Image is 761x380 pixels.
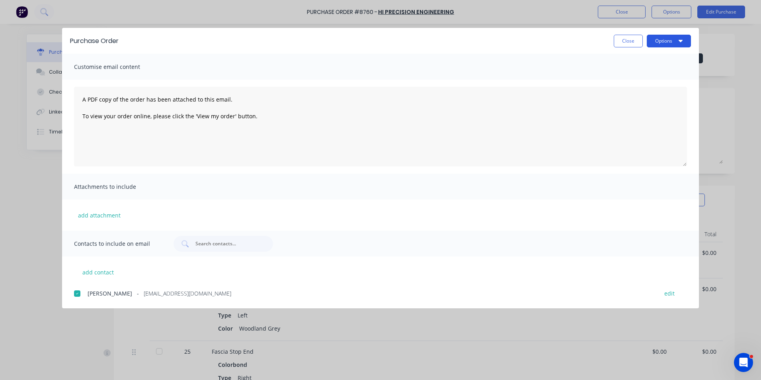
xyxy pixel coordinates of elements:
[137,289,139,298] span: -
[74,266,122,278] button: add contact
[660,288,679,298] button: edit
[88,289,132,298] span: [PERSON_NAME]
[614,35,643,47] button: Close
[70,36,119,46] div: Purchase Order
[74,209,125,221] button: add attachment
[74,181,162,192] span: Attachments to include
[734,353,753,372] iframe: Intercom live chat
[195,240,261,248] input: Search contacts...
[647,35,691,47] button: Options
[74,238,162,249] span: Contacts to include on email
[74,61,162,72] span: Customise email content
[144,289,231,298] span: [EMAIL_ADDRESS][DOMAIN_NAME]
[74,87,687,166] textarea: A PDF copy of the order has been attached to this email. To view your order online, please click ...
